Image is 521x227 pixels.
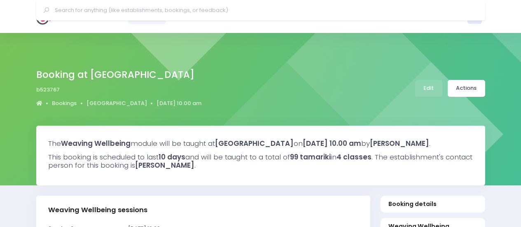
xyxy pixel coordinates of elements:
a: Edit [415,80,442,97]
strong: 4 classes [336,152,371,162]
strong: 10 days [159,152,185,162]
a: [DATE] 10.00 am [157,99,201,108]
strong: 99 tamariki [290,152,331,162]
span: b523767 [36,86,60,94]
strong: [GEOGRAPHIC_DATA] [215,138,294,148]
span: Booking details [388,200,477,208]
input: Search for anything (like establishments, bookings, or feedback) [55,4,474,16]
strong: [PERSON_NAME] [135,160,194,170]
a: Bookings [52,99,77,108]
strong: Weaving Wellbeing [61,138,131,148]
a: Actions [448,80,485,97]
h3: The module will be taught at on by . [48,139,473,147]
h2: Booking at [GEOGRAPHIC_DATA] [36,69,195,80]
a: [GEOGRAPHIC_DATA] [86,99,147,108]
a: Booking details [381,196,485,213]
strong: [DATE] 10.00 am [303,138,361,148]
h3: Weaving Wellbeing sessions [48,206,147,214]
strong: [PERSON_NAME] [370,138,429,148]
h3: This booking is scheduled to last and will be taught to a total of in . The establishment's conta... [48,153,473,170]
